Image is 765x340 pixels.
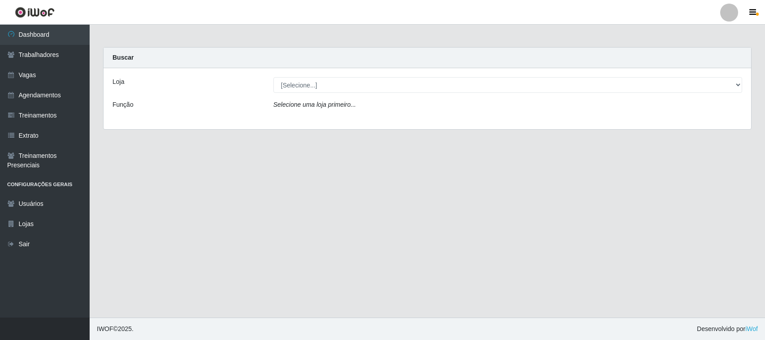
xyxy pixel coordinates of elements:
[112,54,134,61] strong: Buscar
[15,7,55,18] img: CoreUI Logo
[273,101,356,108] i: Selecione uma loja primeiro...
[697,324,758,334] span: Desenvolvido por
[97,325,113,332] span: IWOF
[112,100,134,109] label: Função
[745,325,758,332] a: iWof
[112,77,124,87] label: Loja
[97,324,134,334] span: © 2025 .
